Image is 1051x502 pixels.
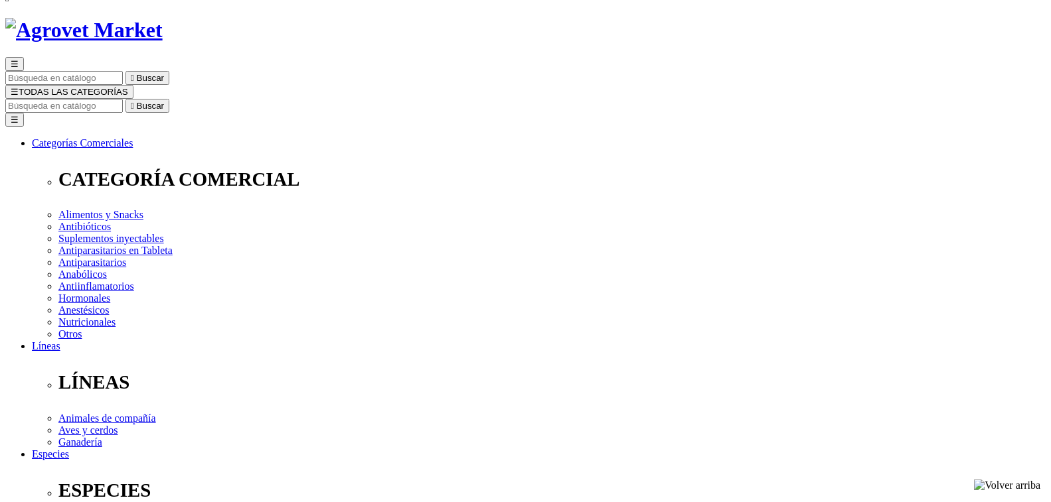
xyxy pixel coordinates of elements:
[58,328,82,340] a: Otros
[58,168,1046,190] p: CATEGORÍA COMERCIAL
[125,99,169,113] button:  Buscar
[58,257,126,268] a: Antiparasitarios
[58,479,1046,501] p: ESPECIES
[58,292,110,304] a: Hormonales
[7,358,229,495] iframe: Brevo live chat
[5,18,163,42] img: Agrovet Market
[5,99,123,113] input: Buscar
[11,59,19,69] span: ☰
[131,73,134,83] i: 
[131,101,134,111] i: 
[125,71,169,85] button:  Buscar
[137,101,164,111] span: Buscar
[58,304,109,316] a: Anestésicos
[58,233,164,244] a: Suplementos inyectables
[58,209,143,220] a: Alimentos y Snacks
[58,245,173,256] a: Antiparasitarios en Tableta
[5,57,24,71] button: ☰
[11,87,19,97] span: ☰
[58,371,1046,393] p: LÍNEAS
[58,221,111,232] a: Antibióticos
[58,316,116,328] a: Nutricionales
[58,269,107,280] a: Anabólicos
[137,73,164,83] span: Buscar
[32,340,60,351] a: Líneas
[5,113,24,127] button: ☰
[974,479,1040,491] img: Volver arriba
[58,281,134,292] a: Antiinflamatorios
[5,71,123,85] input: Buscar
[32,137,133,149] a: Categorías Comerciales
[5,85,133,99] button: ☰TODAS LAS CATEGORÍAS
